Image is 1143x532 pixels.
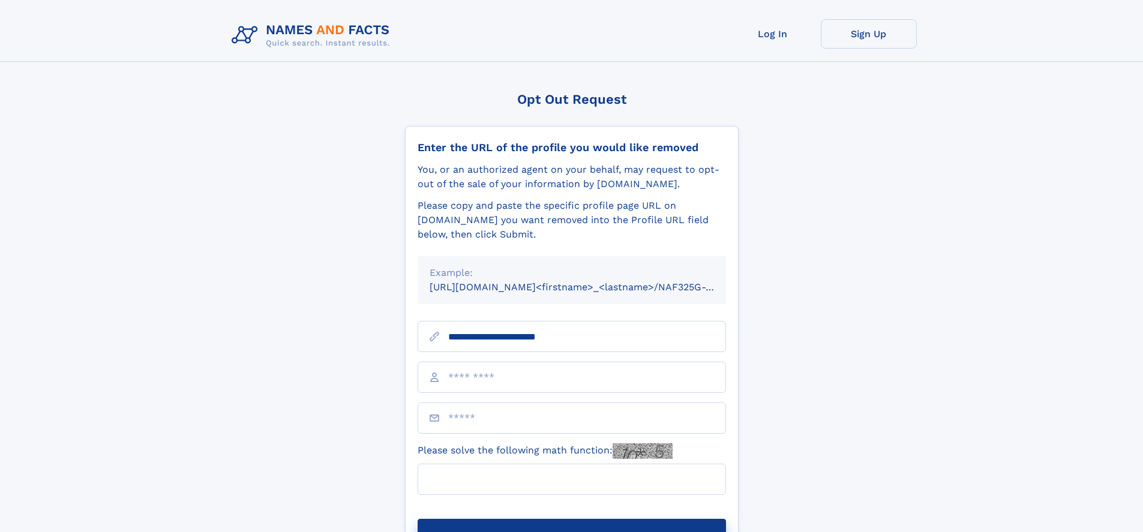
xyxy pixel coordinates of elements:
div: Example: [430,266,714,280]
div: Please copy and paste the specific profile page URL on [DOMAIN_NAME] you want removed into the Pr... [418,199,726,242]
label: Please solve the following math function: [418,443,673,459]
div: Enter the URL of the profile you would like removed [418,141,726,154]
a: Sign Up [821,19,917,49]
div: Opt Out Request [405,92,739,107]
img: Logo Names and Facts [227,19,400,52]
a: Log In [725,19,821,49]
small: [URL][DOMAIN_NAME]<firstname>_<lastname>/NAF325G-xxxxxxxx [430,281,749,293]
div: You, or an authorized agent on your behalf, may request to opt-out of the sale of your informatio... [418,163,726,191]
